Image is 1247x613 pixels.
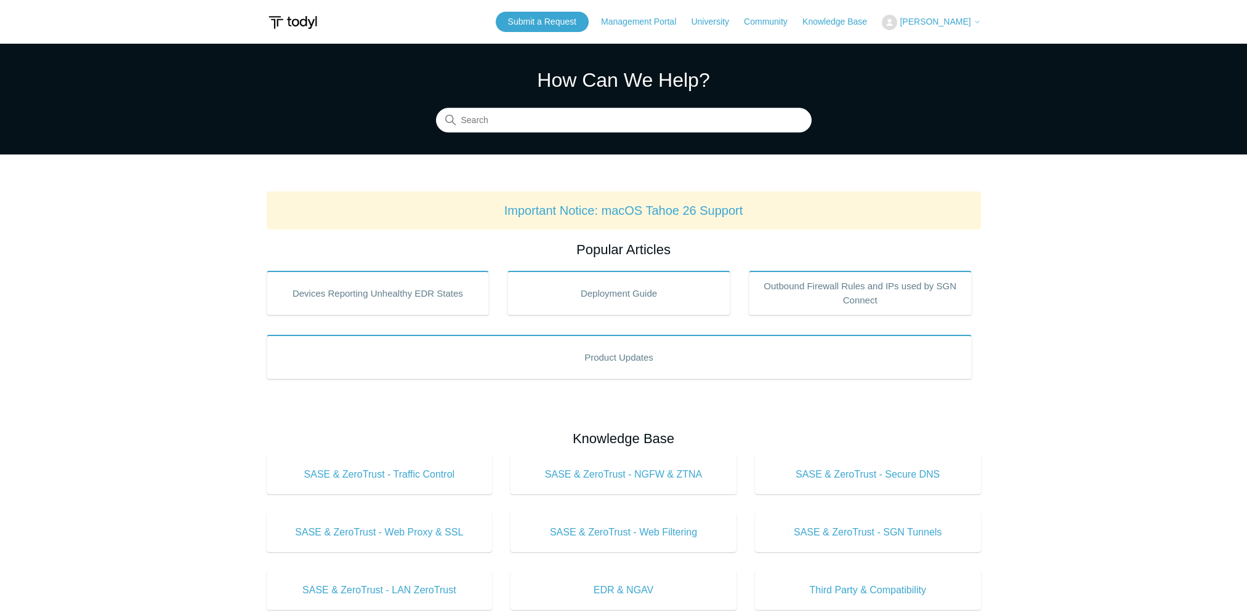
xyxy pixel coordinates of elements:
a: SASE & ZeroTrust - SGN Tunnels [755,513,981,552]
a: Submit a Request [496,12,589,32]
a: Knowledge Base [802,15,879,28]
a: SASE & ZeroTrust - LAN ZeroTrust [267,571,493,610]
span: Third Party & Compatibility [773,583,962,598]
a: Community [744,15,800,28]
span: SASE & ZeroTrust - Web Proxy & SSL [285,525,474,540]
span: SASE & ZeroTrust - Secure DNS [773,467,962,482]
a: EDR & NGAV [511,571,736,610]
h1: How Can We Help? [436,65,812,95]
a: Deployment Guide [507,271,730,315]
a: Third Party & Compatibility [755,571,981,610]
span: SASE & ZeroTrust - Traffic Control [285,467,474,482]
span: [PERSON_NAME] [900,17,971,26]
a: Product Updates [267,335,972,379]
span: SASE & ZeroTrust - LAN ZeroTrust [285,583,474,598]
img: Todyl Support Center Help Center home page [267,11,319,34]
span: SASE & ZeroTrust - NGFW & ZTNA [529,467,718,482]
a: Outbound Firewall Rules and IPs used by SGN Connect [749,271,972,315]
span: SASE & ZeroTrust - Web Filtering [529,525,718,540]
a: SASE & ZeroTrust - Web Filtering [511,513,736,552]
a: Management Portal [601,15,688,28]
a: SASE & ZeroTrust - Secure DNS [755,455,981,494]
a: SASE & ZeroTrust - Web Proxy & SSL [267,513,493,552]
a: SASE & ZeroTrust - Traffic Control [267,455,493,494]
span: SASE & ZeroTrust - SGN Tunnels [773,525,962,540]
a: SASE & ZeroTrust - NGFW & ZTNA [511,455,736,494]
a: Important Notice: macOS Tahoe 26 Support [504,204,743,217]
h2: Popular Articles [267,239,981,260]
input: Search [436,108,812,133]
a: Devices Reporting Unhealthy EDR States [267,271,490,315]
button: [PERSON_NAME] [882,15,980,30]
span: EDR & NGAV [529,583,718,598]
h2: Knowledge Base [267,428,981,449]
a: University [691,15,741,28]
